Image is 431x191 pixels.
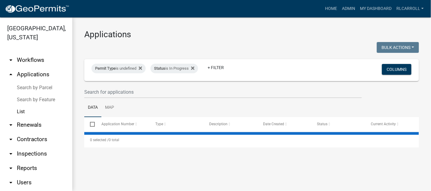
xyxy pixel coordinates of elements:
i: arrow_drop_down [7,150,14,157]
i: arrow_drop_down [7,165,14,172]
a: Map [101,98,118,117]
i: arrow_drop_down [7,179,14,186]
datatable-header-cell: Date Created [257,117,311,132]
h3: Applications [84,29,419,40]
a: Data [84,98,101,117]
span: 0 selected / [90,138,109,142]
i: arrow_drop_down [7,121,14,129]
a: + Filter [203,62,229,73]
button: Bulk Actions [377,42,419,53]
a: RLcarroll [394,3,426,14]
datatable-header-cell: Description [203,117,257,132]
span: Application Number [102,122,135,126]
input: Search for applications [84,86,362,98]
datatable-header-cell: Select [84,117,96,132]
datatable-header-cell: Status [311,117,365,132]
span: Current Activity [371,122,396,126]
span: Status [317,122,327,126]
datatable-header-cell: Current Activity [365,117,419,132]
a: Admin [340,3,358,14]
datatable-header-cell: Application Number [96,117,150,132]
div: 0 total [84,132,419,147]
button: Columns [382,64,411,75]
span: Date Created [263,122,284,126]
i: arrow_drop_up [7,71,14,78]
span: Type [156,122,163,126]
a: My Dashboard [358,3,394,14]
div: is undefined [91,64,146,73]
span: Permit Type [95,66,116,71]
datatable-header-cell: Type [150,117,203,132]
span: Description [209,122,228,126]
i: arrow_drop_down [7,56,14,64]
span: Status [154,66,165,71]
a: Home [323,3,340,14]
div: is In Progress [150,64,198,73]
i: arrow_drop_down [7,136,14,143]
